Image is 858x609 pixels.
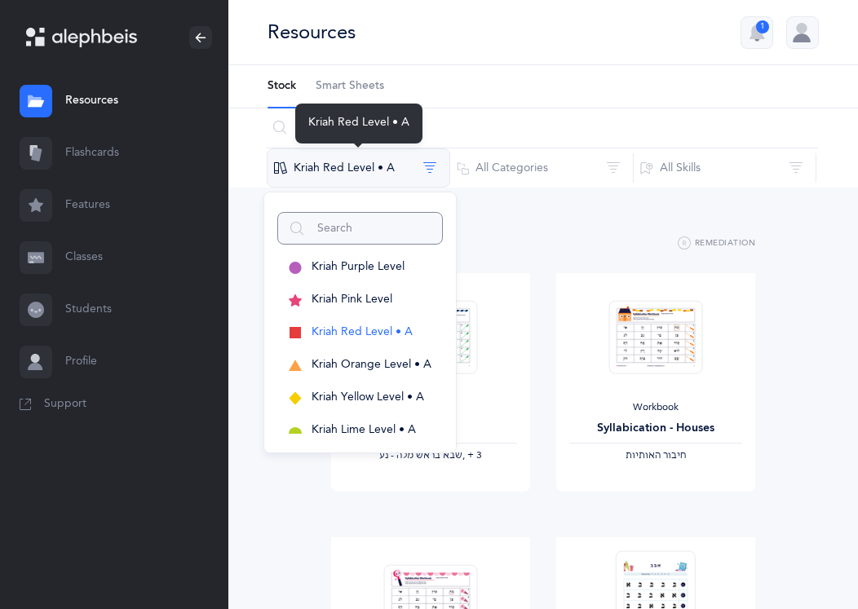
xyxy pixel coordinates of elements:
[277,212,443,245] input: Search
[277,382,443,414] button: Kriah Yellow Level • A
[344,449,517,462] div: ‪, + 3‬
[316,78,384,95] span: Smart Sheets
[277,414,443,447] button: Kriah Lime Level • A
[312,293,392,306] span: Kriah Pink Level
[312,423,416,436] span: Kriah Lime Level • A
[633,148,816,188] button: All Skills
[312,391,424,404] span: Kriah Yellow Level • A
[312,260,405,273] span: Kriah Purple Level
[44,396,86,413] span: Support
[267,148,450,188] button: Kriah Red Level • A
[449,148,633,188] button: All Categories
[756,20,769,33] div: 1
[277,251,443,284] button: Kriah Purple Level
[312,358,431,371] span: Kriah Orange Level • A
[776,527,838,589] iframe: Drift Widget Chat Controller
[277,349,443,382] button: Kriah Orange Level • A
[277,284,443,316] button: Kriah Pink Level
[312,325,413,338] span: Kriah Red Level • A
[741,16,773,49] button: 1
[277,316,443,349] button: Kriah Red Level • A
[295,104,422,143] div: Kriah Red Level • A
[609,300,703,374] img: Syllabication-Workbook-Level-1-EN_Red_Houses_thumbnail_1741114032.png
[678,234,755,254] button: Remediation
[569,420,742,437] div: Syllabication - Houses
[268,19,356,46] div: Resources
[379,449,462,461] span: ‫שבא בראש מלה - נע‬
[626,449,686,461] span: ‫חיבור האותיות‬
[277,447,443,479] button: Kriah Green Level • A
[267,108,818,148] input: Search Resources
[569,401,742,414] div: Workbook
